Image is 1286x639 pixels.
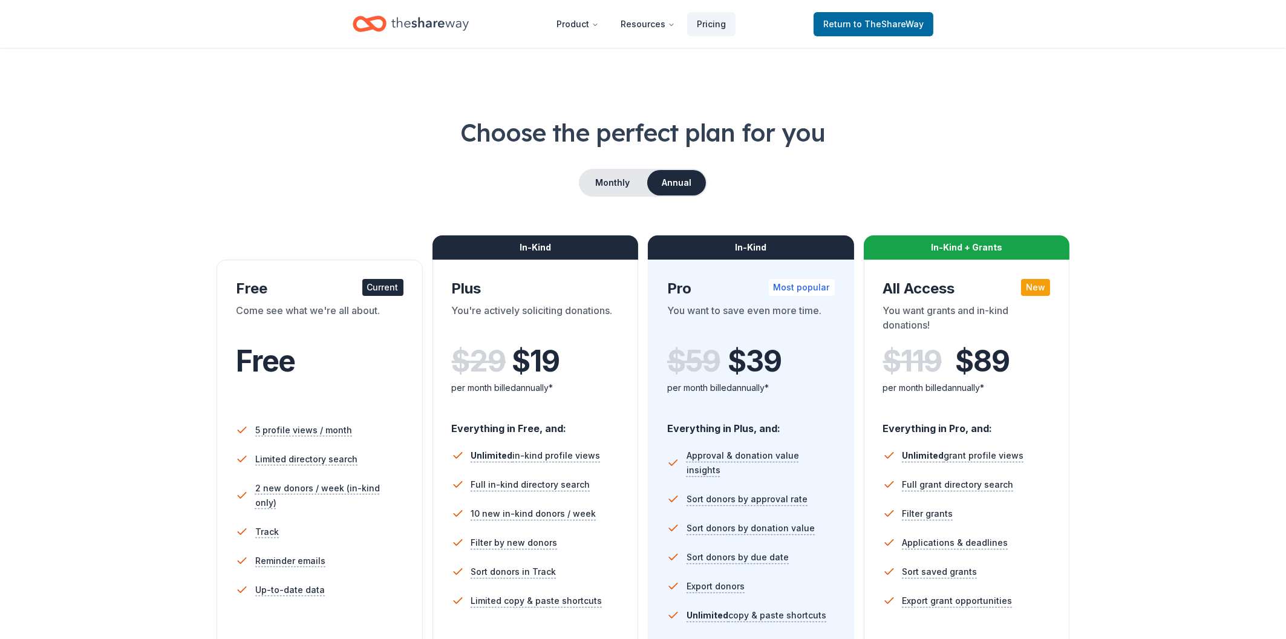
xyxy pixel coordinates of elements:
[255,554,325,568] span: Reminder emails
[255,525,279,539] span: Track
[769,279,835,296] div: Most popular
[687,492,808,506] span: Sort donors by approval rate
[471,536,558,550] span: Filter by new donors
[883,381,1051,395] div: per month billed annually*
[236,279,403,298] div: Free
[687,448,835,477] span: Approval & donation value insights
[956,344,1010,378] span: $ 89
[814,12,933,36] a: Returnto TheShareWay
[471,450,513,460] span: Unlimited
[687,521,815,536] span: Sort donors by donation value
[883,303,1051,337] div: You want grants and in-kind donations!
[902,536,1008,550] span: Applications & deadlines
[362,279,403,296] div: Current
[236,303,403,337] div: Come see what we're all about.
[687,610,728,620] span: Unlimited
[687,610,826,620] span: copy & paste shortcuts
[1021,279,1050,296] div: New
[864,235,1070,260] div: In-Kind + Grants
[580,170,645,195] button: Monthly
[902,450,944,460] span: Unlimited
[236,343,295,379] span: Free
[72,116,1214,149] h1: Choose the perfect plan for you
[648,235,854,260] div: In-Kind
[547,10,736,38] nav: Main
[667,381,835,395] div: per month billed annually*
[471,565,557,579] span: Sort donors in Track
[854,19,924,29] span: to TheShareWay
[667,279,835,298] div: Pro
[452,303,619,337] div: You're actively soliciting donations.
[432,235,639,260] div: In-Kind
[471,594,602,608] span: Limited copy & paste shortcuts
[471,506,596,521] span: 10 new in-kind donors / week
[687,12,736,36] a: Pricing
[687,550,789,565] span: Sort donors by due date
[902,477,1014,492] span: Full grant directory search
[452,279,619,298] div: Plus
[255,583,325,597] span: Up-to-date data
[667,411,835,436] div: Everything in Plus, and:
[547,12,609,36] button: Product
[611,12,685,36] button: Resources
[883,411,1051,436] div: Everything in Pro, and:
[902,565,978,579] span: Sort saved grants
[667,303,835,337] div: You want to save even more time.
[902,506,953,521] span: Filter grants
[687,579,745,594] span: Export donors
[452,411,619,436] div: Everything in Free, and:
[883,279,1051,298] div: All Access
[823,17,924,31] span: Return
[902,594,1013,608] span: Export grant opportunities
[902,450,1024,460] span: grant profile views
[255,481,403,510] span: 2 new donors / week (in-kind only)
[353,10,469,38] a: Home
[471,450,601,460] span: in-kind profile views
[471,477,590,492] span: Full in-kind directory search
[647,170,706,195] button: Annual
[728,344,781,378] span: $ 39
[452,381,619,395] div: per month billed annually*
[255,452,357,467] span: Limited directory search
[255,423,352,437] span: 5 profile views / month
[512,344,560,378] span: $ 19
